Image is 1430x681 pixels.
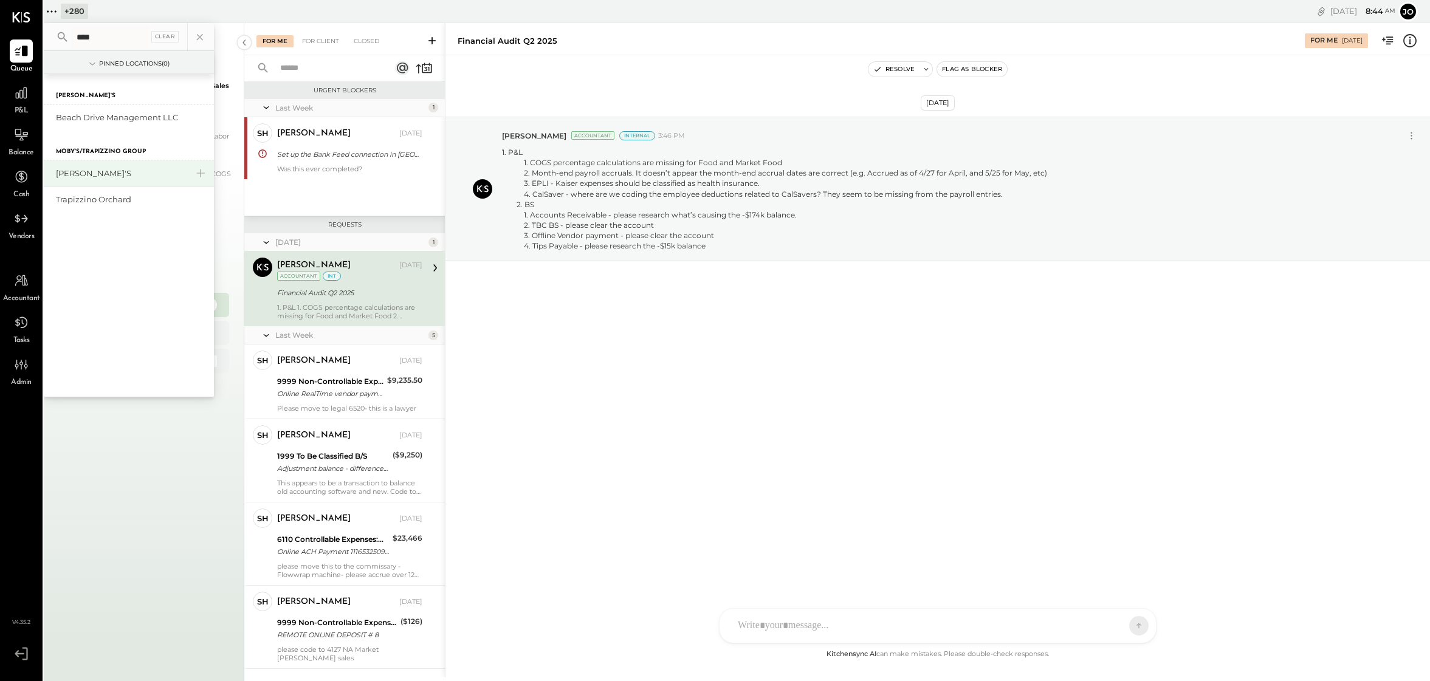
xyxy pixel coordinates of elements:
[277,462,389,474] div: Adjustment balance - difference b/w R365 & QBO
[277,404,422,412] div: Please move to legal 6520- this is a lawyer
[256,35,294,47] div: For Me
[1310,36,1338,46] div: For Me
[921,95,955,111] div: [DATE]
[277,479,422,496] div: This appears to be a transaction to balance old accounting software and new. Code to over/short
[151,31,179,43] div: Clear
[13,190,29,200] span: Cash
[400,615,422,628] div: ($126)
[1342,36,1363,45] div: [DATE]
[11,377,32,388] span: Admin
[211,132,229,140] text: Labor
[277,287,419,299] div: Financial Audit Q2 2025
[1,123,42,159] a: Balance
[428,103,438,112] div: 1
[323,272,341,281] div: int
[393,449,422,461] div: ($9,250)
[428,238,438,247] div: 1
[277,429,351,442] div: [PERSON_NAME]
[399,261,422,270] div: [DATE]
[15,106,29,117] span: P&L
[937,62,1007,77] button: Flag as Blocker
[399,356,422,366] div: [DATE]
[277,562,422,579] div: please move this to the commissary - Flowwrap machine- please accrue over 12 months- Note 'CPG Bo...
[1,81,42,117] a: P&L
[250,86,439,95] div: Urgent Blockers
[619,131,655,140] div: Internal
[1,269,42,304] a: Accountant
[277,259,351,272] div: [PERSON_NAME]
[9,148,34,159] span: Balance
[277,388,383,400] div: Online RealTime vendor payment 11166326053 Payment Id REFERENCE#: 1166326053RX to [PERSON_NAME] 3457
[399,514,422,524] div: [DATE]
[277,272,320,281] div: Accountant
[250,221,439,229] div: Requests
[277,617,397,629] div: 9999 Non-Controllable Expenses:Property Expenses:To Be Classified P&L
[277,533,389,546] div: 6110 Controllable Expenses:Direct Operating Expenses:Equipment Lease Rental
[277,165,422,173] div: Was this ever completed?
[257,596,269,607] div: SH
[399,129,422,139] div: [DATE]
[399,597,422,607] div: [DATE]
[1330,5,1395,17] div: [DATE]
[458,35,557,47] div: Financial Audit Q2 2025
[277,596,351,608] div: [PERSON_NAME]
[277,148,419,160] div: Set up the Bank Feed connection in [GEOGRAPHIC_DATA]
[56,112,208,123] div: Beach Drive Management LLC
[277,546,389,558] div: Online ACH Payment 11165325090 To RefLeasingCo (_###1128)
[10,64,33,75] span: Queue
[502,147,1047,251] p: 1. P&L 1. COGS percentage calculations are missing for Food and Market Food 2. Month-end payroll ...
[1398,2,1418,21] button: Jo
[1,311,42,346] a: Tasks
[1,165,42,200] a: Cash
[257,355,269,366] div: SH
[571,131,614,140] div: Accountant
[1,353,42,388] a: Admin
[9,231,35,242] span: Vendors
[502,131,566,141] span: [PERSON_NAME]
[13,335,30,346] span: Tasks
[277,645,422,662] div: please code to 4127 NA Market [PERSON_NAME] sales
[275,103,425,113] div: Last Week
[1,39,42,75] a: Queue
[211,169,231,178] text: COGS
[868,62,920,77] button: Resolve
[277,303,422,320] div: 1. P&L 1. COGS percentage calculations are missing for Food and Market Food 2. Month-end payroll ...
[56,92,115,100] label: [PERSON_NAME]'s
[275,237,425,247] div: [DATE]
[348,35,385,47] div: Closed
[56,168,187,179] div: [PERSON_NAME]'s
[61,4,88,19] div: + 280
[658,131,685,141] span: 3:46 PM
[277,375,383,388] div: 9999 Non-Controllable Expenses:Property Expenses:To Be Classified P&L
[399,431,422,440] div: [DATE]
[56,148,146,156] label: Moby's/Trapizzino Group
[56,194,208,205] div: Trapizzino Orchard
[275,330,425,340] div: Last Week
[257,429,269,441] div: SH
[393,532,422,544] div: $23,466
[99,60,170,68] div: Pinned Locations ( 0 )
[257,513,269,524] div: SH
[1315,5,1327,18] div: copy link
[387,374,422,386] div: $9,235.50
[1,207,42,242] a: Vendors
[211,81,229,90] text: Sales
[428,330,438,340] div: 5
[277,450,389,462] div: 1999 To Be Classified B/S
[277,355,351,367] div: [PERSON_NAME]
[296,35,345,47] div: For Client
[277,128,351,140] div: [PERSON_NAME]
[277,513,351,525] div: [PERSON_NAME]
[257,128,269,139] div: SH
[3,293,40,304] span: Accountant
[277,629,397,641] div: REMOTE ONLINE DEPOSIT # 8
